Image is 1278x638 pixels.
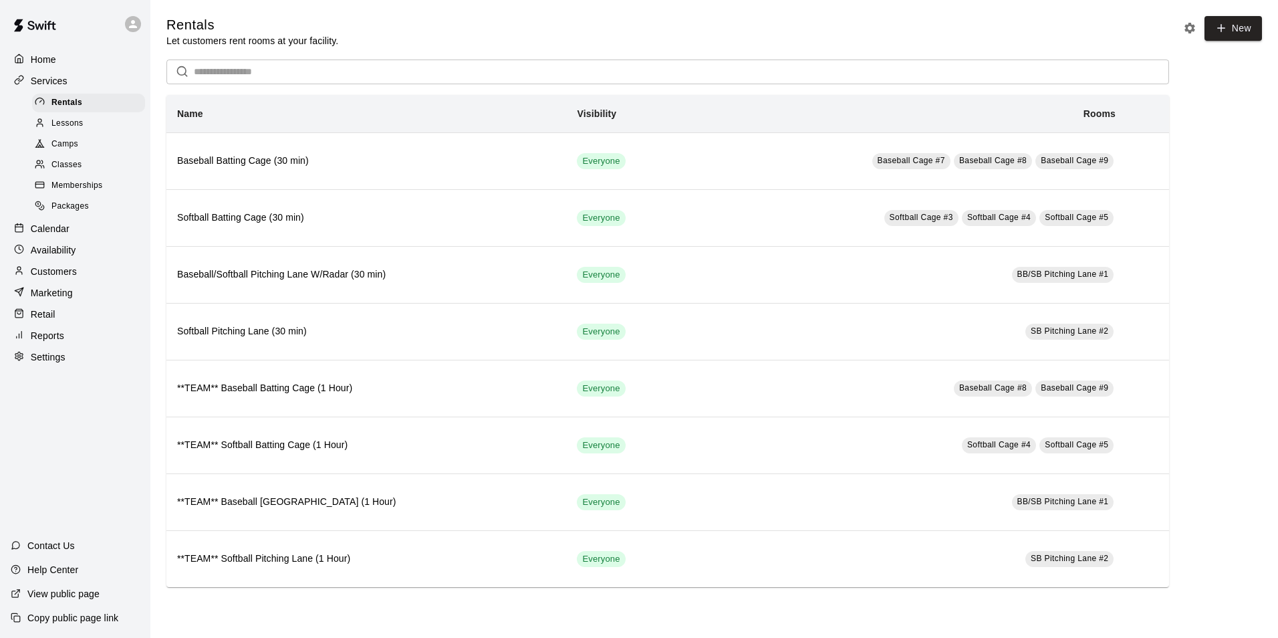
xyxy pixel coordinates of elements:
[32,134,150,155] a: Camps
[32,113,150,134] a: Lessons
[1041,156,1108,165] span: Baseball Cage #9
[31,53,56,66] p: Home
[32,197,145,216] div: Packages
[577,439,625,452] span: Everyone
[1045,213,1108,222] span: Softball Cage #5
[31,265,77,278] p: Customers
[31,286,73,300] p: Marketing
[878,156,945,165] span: Baseball Cage #7
[51,200,89,213] span: Packages
[1041,383,1108,393] span: Baseball Cage #9
[577,383,625,395] span: Everyone
[32,92,150,113] a: Rentals
[31,329,64,342] p: Reports
[177,324,555,339] h6: Softball Pitching Lane (30 min)
[32,177,145,195] div: Memberships
[31,243,76,257] p: Availability
[27,539,75,552] p: Contact Us
[51,138,78,151] span: Camps
[32,94,145,112] div: Rentals
[32,155,150,176] a: Classes
[177,108,203,119] b: Name
[166,34,338,47] p: Let customers rent rooms at your facility.
[51,117,84,130] span: Lessons
[27,587,100,601] p: View public page
[1045,440,1108,449] span: Softball Cage #5
[577,551,625,567] div: This service is visible to all of your customers
[577,437,625,453] div: This service is visible to all of your customers
[11,326,140,346] a: Reports
[177,211,555,225] h6: Softball Batting Cage (30 min)
[166,16,338,34] h5: Rentals
[177,495,555,510] h6: **TEAM** Baseball [GEOGRAPHIC_DATA] (1 Hour)
[51,158,82,172] span: Classes
[967,213,1031,222] span: Softball Cage #4
[577,153,625,169] div: This service is visible to all of your customers
[577,210,625,226] div: This service is visible to all of your customers
[32,176,150,197] a: Memberships
[27,563,78,576] p: Help Center
[11,71,140,91] a: Services
[27,611,118,625] p: Copy public page link
[51,96,82,110] span: Rentals
[11,240,140,260] a: Availability
[577,108,616,119] b: Visibility
[577,381,625,397] div: This service is visible to all of your customers
[11,49,140,70] a: Home
[31,222,70,235] p: Calendar
[577,324,625,340] div: This service is visible to all of your customers
[31,308,55,321] p: Retail
[32,156,145,175] div: Classes
[577,496,625,509] span: Everyone
[1031,554,1108,563] span: SB Pitching Lane #2
[959,383,1027,393] span: Baseball Cage #8
[577,212,625,225] span: Everyone
[1083,108,1116,119] b: Rooms
[31,350,66,364] p: Settings
[1204,16,1262,41] a: New
[11,261,140,282] a: Customers
[577,267,625,283] div: This service is visible to all of your customers
[177,154,555,169] h6: Baseball Batting Cage (30 min)
[177,438,555,453] h6: **TEAM** Softball Batting Cage (1 Hour)
[31,74,68,88] p: Services
[577,494,625,510] div: This service is visible to all of your customers
[577,553,625,566] span: Everyone
[11,304,140,324] a: Retail
[177,268,555,282] h6: Baseball/Softball Pitching Lane W/Radar (30 min)
[577,155,625,168] span: Everyone
[32,114,145,133] div: Lessons
[177,552,555,566] h6: **TEAM** Softball Pitching Lane (1 Hour)
[967,440,1031,449] span: Softball Cage #4
[1017,497,1109,506] span: BB/SB Pitching Lane #1
[51,179,102,193] span: Memberships
[32,197,150,217] a: Packages
[177,381,555,396] h6: **TEAM** Baseball Batting Cage (1 Hour)
[959,156,1027,165] span: Baseball Cage #8
[890,213,953,222] span: Softball Cage #3
[1017,270,1109,279] span: BB/SB Pitching Lane #1
[1031,326,1108,336] span: SB Pitching Lane #2
[577,326,625,338] span: Everyone
[11,219,140,239] a: Calendar
[32,135,145,154] div: Camps
[577,269,625,282] span: Everyone
[11,283,140,303] a: Marketing
[1180,18,1200,38] button: Rental settings
[11,347,140,367] a: Settings
[166,95,1169,587] table: simple table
